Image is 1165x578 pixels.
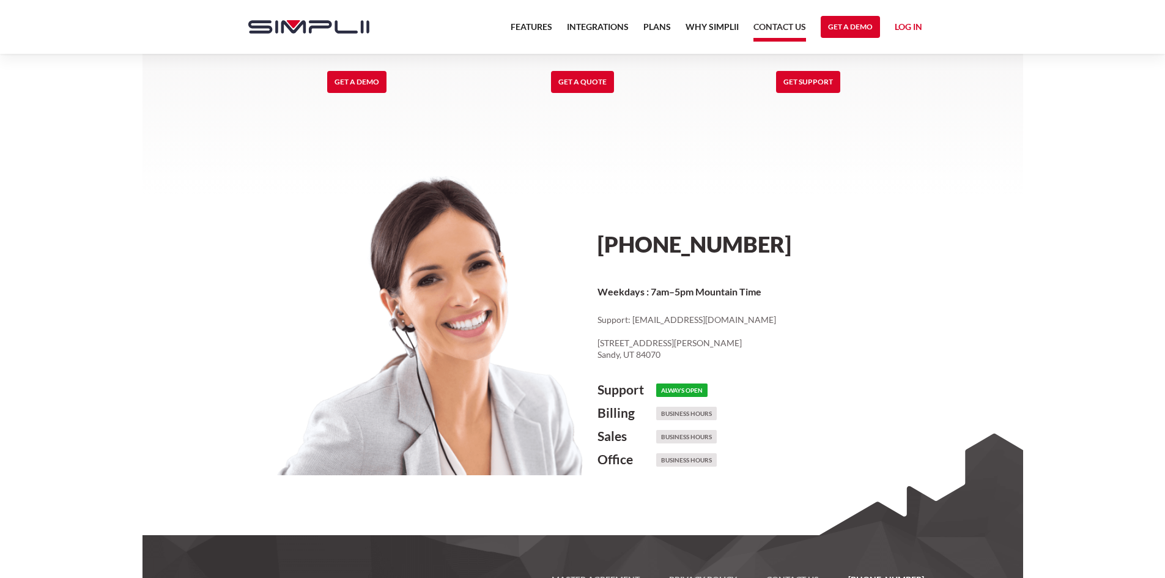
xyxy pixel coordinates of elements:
[597,286,761,297] strong: Weekdays : 7am–5pm Mountain Time
[511,20,552,42] a: Features
[597,406,656,420] h4: Billing
[567,20,629,42] a: Integrations
[551,71,614,93] a: Get a Quote
[248,20,369,34] img: Simplii
[776,71,840,93] a: Get Support
[656,383,708,397] h6: Always Open
[327,71,386,93] a: Get a Demo
[656,407,717,420] h6: Business Hours
[686,20,739,42] a: Why Simplii
[643,20,671,42] a: Plans
[656,430,717,443] h6: Business Hours
[753,20,806,42] a: Contact US
[895,20,922,38] a: Log in
[597,429,656,443] h4: Sales
[597,382,656,397] h4: Support
[821,16,880,38] a: Get a Demo
[597,231,791,258] a: [PHONE_NUMBER]
[597,314,930,361] p: Support: [EMAIL_ADDRESS][DOMAIN_NAME] ‍ [STREET_ADDRESS][PERSON_NAME] Sandy, UT 84070
[656,453,717,467] h6: Business Hours
[597,452,656,467] h4: Office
